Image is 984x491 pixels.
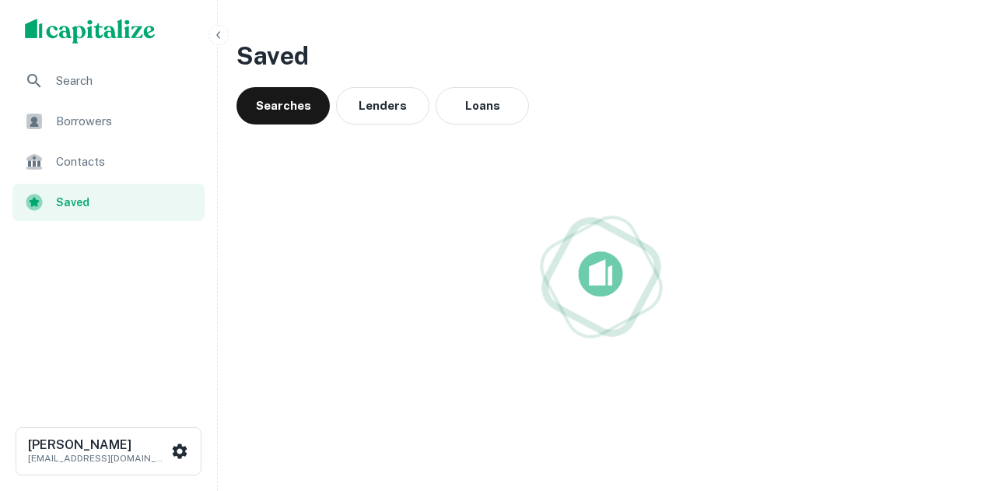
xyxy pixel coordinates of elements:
[56,112,195,131] span: Borrowers
[56,72,195,90] span: Search
[28,439,168,451] h6: [PERSON_NAME]
[12,103,205,140] a: Borrowers
[336,87,429,125] button: Lenders
[906,366,984,441] iframe: Chat Widget
[436,87,529,125] button: Loans
[236,37,965,75] h3: Saved
[25,19,156,44] img: capitalize-logo.png
[12,62,205,100] a: Search
[12,184,205,221] a: Saved
[16,427,201,475] button: [PERSON_NAME][EMAIL_ADDRESS][DOMAIN_NAME]
[12,143,205,181] a: Contacts
[56,194,195,211] span: Saved
[56,153,195,171] span: Contacts
[236,87,330,125] button: Searches
[28,451,168,465] p: [EMAIL_ADDRESS][DOMAIN_NAME]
